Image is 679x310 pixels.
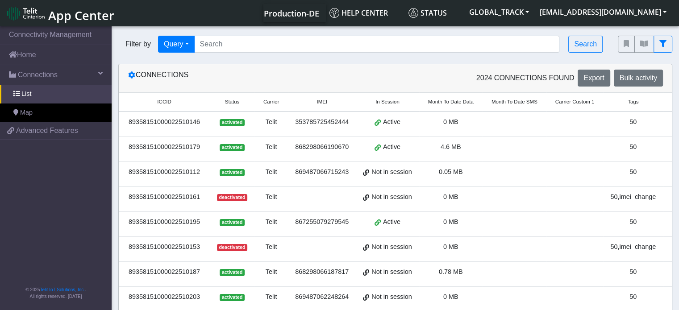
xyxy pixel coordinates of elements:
[264,8,319,19] span: Production-DE
[293,117,350,127] div: 353785725452444
[220,294,244,301] span: activated
[124,292,204,302] div: 89358151000022510203
[124,192,204,202] div: 89358151000022510161
[157,98,171,106] span: ICCID
[583,74,604,82] span: Export
[329,8,339,18] img: knowledge.svg
[293,292,350,302] div: 869487062248264
[220,169,244,176] span: activated
[492,98,537,106] span: Month To Date SMS
[608,292,658,302] div: 50
[371,242,412,252] span: Not in session
[7,4,113,23] a: App Center
[371,267,412,277] span: Not in session
[293,142,350,152] div: 868298066190670
[260,192,283,202] div: Telit
[443,118,458,125] span: 0 MB
[21,89,31,99] span: List
[260,142,283,152] div: Telit
[124,217,204,227] div: 89358151000022510195
[260,292,283,302] div: Telit
[620,74,657,82] span: Bulk activity
[326,4,405,22] a: Help center
[260,217,283,227] div: Telit
[568,36,603,53] button: Search
[439,268,463,275] span: 0.78 MB
[263,4,319,22] a: Your current platform instance
[371,192,412,202] span: Not in session
[383,117,400,127] span: Active
[628,98,638,106] span: Tags
[578,70,610,87] button: Export
[124,267,204,277] div: 89358151000022510187
[220,144,244,151] span: activated
[118,39,158,50] span: Filter by
[618,36,672,53] div: fitlers menu
[20,108,33,118] span: Map
[443,293,458,300] span: 0 MB
[124,242,204,252] div: 89358151000022510153
[383,217,400,227] span: Active
[260,267,283,277] div: Telit
[443,193,458,200] span: 0 MB
[428,98,474,106] span: Month To Date Data
[441,143,461,150] span: 4.6 MB
[608,217,658,227] div: 50
[608,242,658,252] div: 50,imei_change
[408,8,447,18] span: Status
[260,167,283,177] div: Telit
[371,292,412,302] span: Not in session
[225,98,240,106] span: Status
[124,142,204,152] div: 89358151000022510179
[534,4,672,20] button: [EMAIL_ADDRESS][DOMAIN_NAME]
[260,117,283,127] div: Telit
[608,167,658,177] div: 50
[48,7,114,24] span: App Center
[220,119,244,126] span: activated
[375,98,400,106] span: In Session
[476,73,575,83] span: 2024 Connections found
[608,142,658,152] div: 50
[443,218,458,225] span: 0 MB
[293,267,350,277] div: 868298066187817
[408,8,418,18] img: status.svg
[443,243,458,250] span: 0 MB
[608,117,658,127] div: 50
[18,70,58,80] span: Connections
[439,168,463,175] span: 0.05 MB
[40,287,85,292] a: Telit IoT Solutions, Inc.
[371,167,412,177] span: Not in session
[7,6,45,21] img: logo-telit-cinterion-gw-new.png
[608,192,658,202] div: 50,imei_change
[220,269,244,276] span: activated
[614,70,663,87] button: Bulk activity
[464,4,534,20] button: GLOBAL_TRACK
[124,117,204,127] div: 89358151000022510146
[260,242,283,252] div: Telit
[158,36,195,53] button: Query
[293,167,350,177] div: 869487066715243
[217,194,247,201] span: deactivated
[383,142,400,152] span: Active
[317,98,327,106] span: IMEI
[263,98,279,106] span: Carrier
[194,36,560,53] input: Search...
[405,4,464,22] a: Status
[16,125,78,136] span: Advanced Features
[124,167,204,177] div: 89358151000022510112
[329,8,388,18] span: Help center
[121,70,396,87] div: Connections
[220,219,244,226] span: activated
[555,98,595,106] span: Carrier Custom 1
[217,244,247,251] span: deactivated
[608,267,658,277] div: 50
[293,217,350,227] div: 867255079279545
